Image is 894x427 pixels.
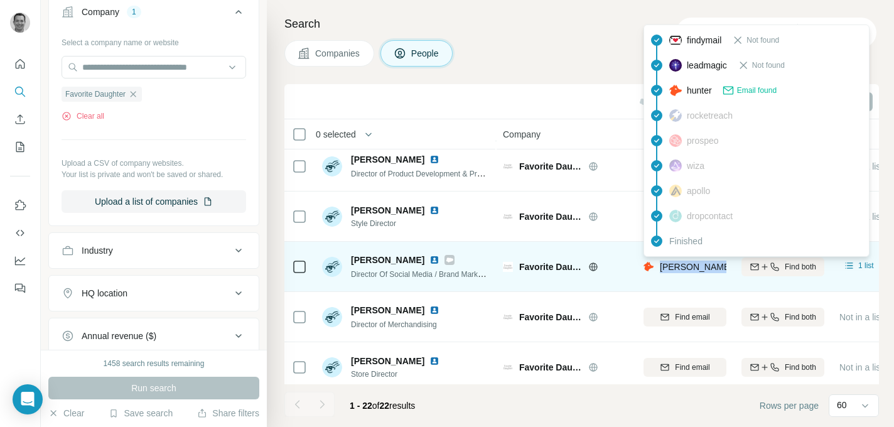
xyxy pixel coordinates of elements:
span: Rows per page [760,399,819,412]
img: Avatar [10,13,30,33]
img: LinkedIn logo [429,255,439,265]
span: Store Director [351,369,455,380]
button: Industry [49,235,259,266]
span: Find both [785,362,816,373]
span: apollo [687,185,710,197]
span: Not found [746,35,779,46]
button: Find both [741,358,824,377]
p: Upload a CSV of company websites. [62,158,246,169]
div: 1458 search results remaining [104,358,205,369]
img: Logo of Favorite Daughter [503,312,513,322]
img: provider dropcontact logo [669,210,682,222]
button: Enrich CSV [10,108,30,131]
img: provider findymail logo [669,34,682,46]
span: [PERSON_NAME] [351,153,424,166]
img: Logo of Favorite Daughter [503,161,513,171]
img: LinkedIn logo [429,356,439,366]
span: Favorite Daughter [519,160,582,173]
img: provider hunter logo [669,85,682,96]
span: leadmagic [687,59,727,72]
img: provider hunter logo [644,261,654,273]
span: 1 list [858,260,874,271]
span: Director of Product Development & Production [351,168,505,178]
img: provider wiza logo [669,159,682,172]
span: 22 [380,401,390,411]
span: Favorite Daughter [519,311,582,323]
button: Save search [109,407,173,419]
img: Logo of Favorite Daughter [503,212,513,222]
button: Find email [644,358,726,377]
span: hunter [687,84,712,97]
img: Avatar [322,357,342,377]
span: Not in a list [839,362,883,372]
span: of [372,401,380,411]
div: Open Intercom Messenger [13,384,43,414]
p: Your list is private and won't be saved or shared. [62,169,246,180]
img: LinkedIn logo [429,154,439,165]
span: rocketreach [687,109,733,122]
img: Avatar [322,307,342,327]
button: Use Surfe on LinkedIn [10,194,30,217]
button: Share filters [197,407,259,419]
span: 1 - 22 [350,401,372,411]
button: Find email [644,308,726,327]
img: LinkedIn logo [429,305,439,315]
span: [PERSON_NAME] [351,204,424,217]
button: Quick start [10,53,30,75]
span: [PERSON_NAME] [351,304,424,316]
img: provider apollo logo [669,185,682,197]
span: Not in a list [839,312,883,322]
span: Company [503,128,541,141]
span: Finished [669,235,703,247]
div: Select a company name or website [62,32,246,48]
span: Favorite Daughter [519,210,582,223]
div: Annual revenue ($) [82,330,156,342]
button: Dashboard [10,249,30,272]
span: Not found [752,60,785,71]
button: HQ location [49,278,259,308]
span: Email found [737,85,777,96]
img: provider rocketreach logo [669,109,682,122]
span: Director of Merchandising [351,320,437,329]
span: [PERSON_NAME] [351,254,424,266]
span: [PERSON_NAME][EMAIL_ADDRESS][DOMAIN_NAME] [660,262,881,272]
h4: Search [284,15,879,33]
button: My lists [10,136,30,158]
div: Industry [82,244,113,257]
div: HQ location [82,287,127,300]
button: Annual revenue ($) [49,321,259,351]
img: Logo of Favorite Daughter [503,262,513,272]
span: results [350,401,415,411]
img: provider leadmagic logo [669,59,682,72]
span: Favorite Daughter [519,261,582,273]
img: Avatar [322,257,342,277]
button: Search [10,80,30,103]
span: Find both [785,261,816,273]
button: Find both [741,308,824,327]
p: 60 [837,399,847,411]
button: Feedback [10,277,30,300]
button: Clear all [62,111,104,122]
span: findymail [687,34,721,46]
button: Buy credits [808,24,866,41]
span: prospeo [687,134,719,147]
span: Find both [785,311,816,323]
div: 1 [127,6,141,18]
span: 0 selected [316,128,356,141]
button: Upload a list of companies [62,190,246,213]
span: Find email [675,362,709,373]
span: wiza [687,159,704,172]
span: Favorite Daughter [519,361,582,374]
img: Avatar [322,156,342,176]
img: LinkedIn logo [429,205,439,215]
span: dropcontact [687,210,733,222]
span: Find email [675,311,709,323]
span: People [411,47,440,60]
img: Logo of Favorite Daughter [503,362,513,372]
span: Director Of Social Media / Brand Marketing [351,269,494,279]
img: provider prospeo logo [669,134,682,147]
span: Favorite Daughter [65,89,126,100]
span: Companies [315,47,361,60]
button: Clear [48,407,84,419]
span: Style Director [351,218,455,229]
